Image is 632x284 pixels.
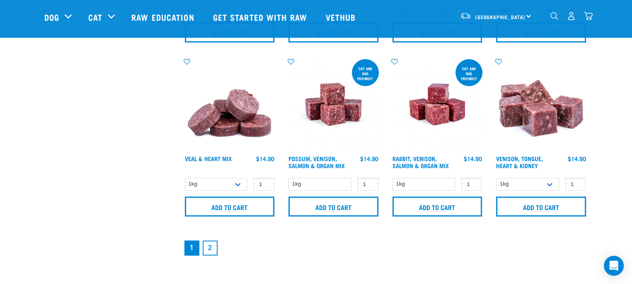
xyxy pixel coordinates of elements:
[286,57,380,152] img: Possum Venison Salmon Organ 1626
[317,0,366,34] a: Vethub
[464,155,482,162] div: $14.90
[352,62,379,85] div: cat and dog friendly!
[183,239,588,257] nav: pagination
[88,11,102,23] a: Cat
[496,157,543,166] a: Venison, Tongue, Heart & Kidney
[565,178,586,191] input: 1
[392,157,449,166] a: Rabbit, Venison, Salmon & Organ Mix
[288,157,345,166] a: Possum, Venison, Salmon & Organ Mix
[390,57,484,152] img: Rabbit Venison Salmon Organ 1688
[185,157,232,160] a: Veal & Heart Mix
[475,15,525,18] span: [GEOGRAPHIC_DATA]
[460,12,471,20] img: van-moving.png
[358,178,378,191] input: 1
[203,240,218,255] a: Goto page 2
[496,196,586,216] input: Add to cart
[568,155,586,162] div: $14.90
[584,12,593,20] img: home-icon@2x.png
[256,155,274,162] div: $14.90
[288,196,378,216] input: Add to cart
[254,178,274,191] input: 1
[455,62,482,85] div: Cat and dog friendly!
[185,196,275,216] input: Add to cart
[550,12,558,20] img: home-icon-1@2x.png
[567,12,576,20] img: user.png
[461,178,482,191] input: 1
[183,57,277,152] img: 1152 Veal Heart Medallions 01
[123,0,204,34] a: Raw Education
[392,196,482,216] input: Add to cart
[494,57,588,152] img: Pile Of Cubed Venison Tongue Mix For Pets
[205,0,317,34] a: Get started with Raw
[604,256,624,276] div: Open Intercom Messenger
[44,11,59,23] a: Dog
[184,240,199,255] a: Page 1
[360,155,378,162] div: $14.90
